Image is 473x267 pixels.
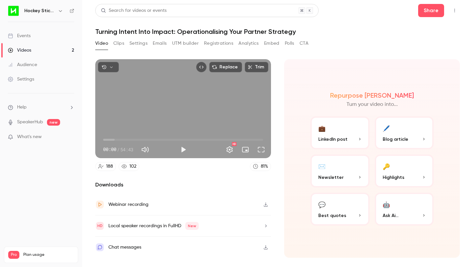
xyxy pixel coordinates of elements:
[17,133,42,140] span: What's new
[375,116,434,149] button: 🖊️Blog article
[139,143,152,156] button: Mute
[8,6,19,16] img: Hockey Stick Advisory
[238,38,259,49] button: Analytics
[318,212,346,219] span: Best quotes
[119,162,139,171] a: 102
[383,212,398,219] span: Ask Ai...
[375,155,434,187] button: 🔑Highlights
[47,119,60,126] span: new
[66,134,74,140] iframe: Noticeable Trigger
[261,163,268,170] div: 81 %
[310,155,370,187] button: ✉️Newsletter
[383,174,404,181] span: Highlights
[330,91,414,99] h2: Repurpose [PERSON_NAME]
[101,7,167,14] div: Search for videos or events
[17,119,43,126] a: SpeakerHub
[8,104,74,111] li: help-dropdown-opener
[113,38,124,49] button: Clips
[245,62,268,72] button: Trim
[449,5,460,16] button: Top Bar Actions
[318,136,348,143] span: LinkedIn post
[255,143,268,156] button: Full screen
[117,146,120,153] span: /
[300,38,308,49] button: CTA
[108,222,199,230] div: Local speaker recordings in FullHD
[318,174,344,181] span: Newsletter
[310,116,370,149] button: 💼LinkedIn post
[383,136,408,143] span: Blog article
[185,222,199,230] span: New
[153,38,167,49] button: Emails
[204,38,233,49] button: Registrations
[8,251,19,259] span: Pro
[129,38,147,49] button: Settings
[103,146,116,153] span: 00:00
[347,101,398,109] p: Turn your video into...
[264,38,280,49] button: Embed
[95,162,116,171] a: 188
[383,199,390,209] div: 🤖
[120,146,133,153] span: 54:43
[375,193,434,226] button: 🤖Ask Ai...
[23,252,74,257] span: Plan usage
[95,181,271,189] h2: Downloads
[177,143,190,156] button: Play
[239,143,252,156] button: Turn on miniplayer
[129,163,136,170] div: 102
[24,8,55,14] h6: Hockey Stick Advisory
[108,201,148,208] div: Webinar recording
[8,61,37,68] div: Audience
[172,38,199,49] button: UTM builder
[383,123,390,133] div: 🖊️
[8,33,31,39] div: Events
[318,161,326,171] div: ✉️
[209,62,242,72] button: Replace
[196,62,207,72] button: Embed video
[8,47,31,54] div: Videos
[223,143,236,156] button: Settings
[106,163,113,170] div: 188
[285,38,294,49] button: Polls
[95,38,108,49] button: Video
[103,146,133,153] div: 00:00
[418,4,444,17] button: Share
[232,142,236,146] div: HD
[108,243,141,251] div: Chat messages
[17,104,27,111] span: Help
[250,162,271,171] a: 81%
[318,199,326,209] div: 💬
[310,193,370,226] button: 💬Best quotes
[95,28,460,36] h1: Turning Intent Into Impact: Operationalising Your Partner Strategy
[318,123,326,133] div: 💼
[383,161,390,171] div: 🔑
[8,76,34,83] div: Settings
